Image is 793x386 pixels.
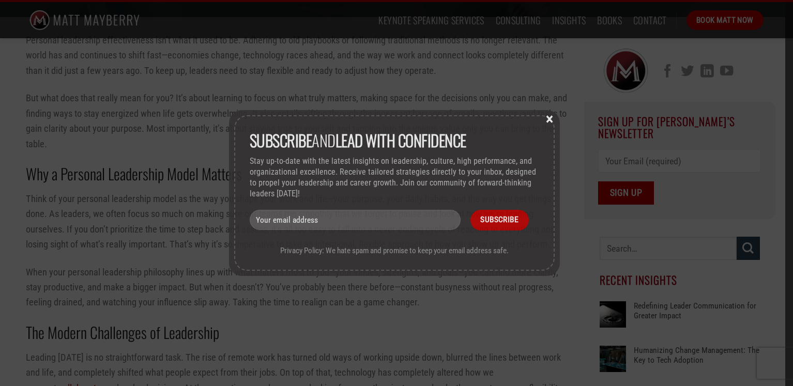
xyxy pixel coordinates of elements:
[470,210,529,230] input: Subscribe
[542,114,557,123] button: Close
[250,156,539,199] p: Stay up-to-date with the latest insights on leadership, culture, high performance, and organizati...
[250,128,312,152] strong: Subscribe
[250,128,466,152] span: and
[250,246,539,255] p: Privacy Policy: We hate spam and promise to keep your email address safe.
[335,128,466,152] strong: lead with Confidence
[250,210,461,230] input: Your email address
